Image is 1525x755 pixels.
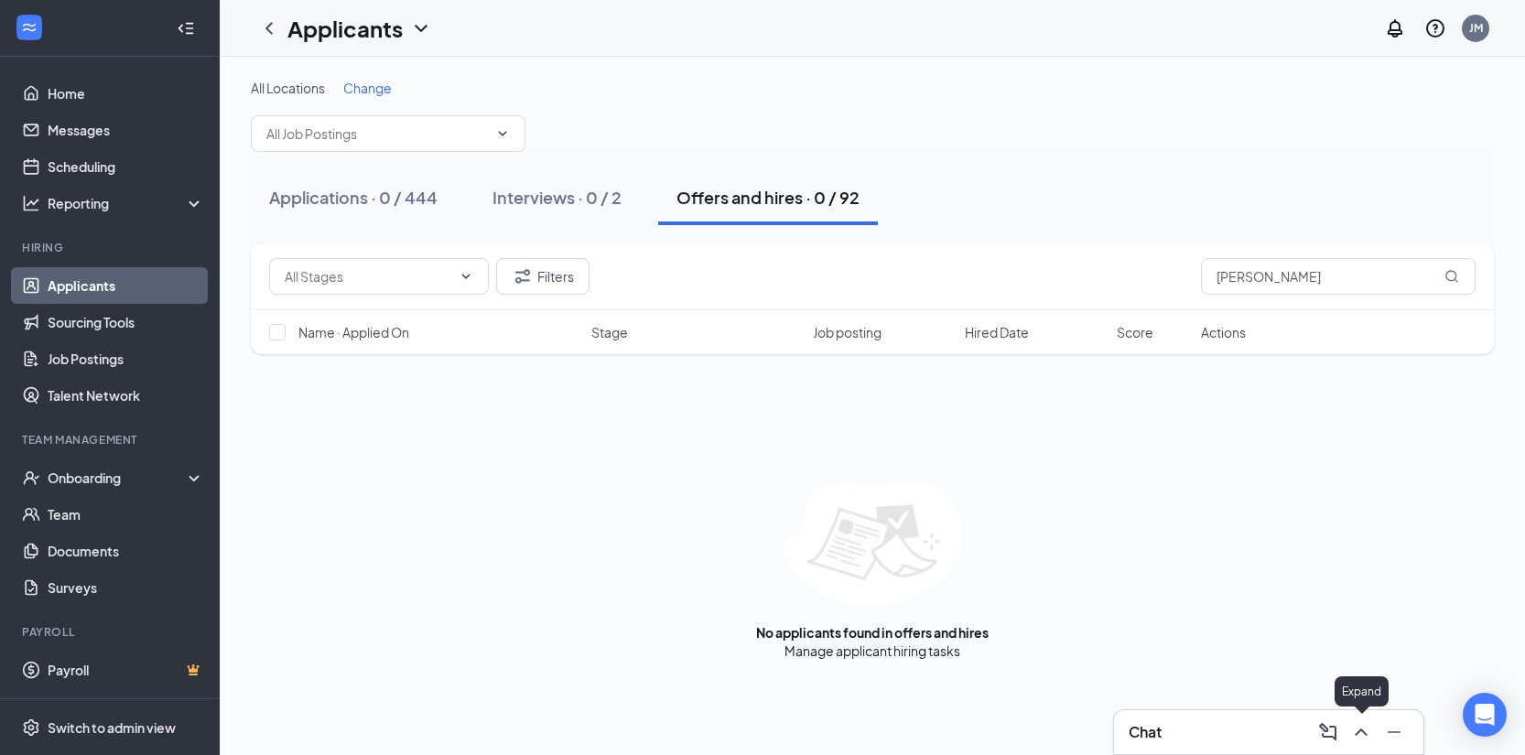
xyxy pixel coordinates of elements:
[177,19,195,38] svg: Collapse
[459,269,473,284] svg: ChevronDown
[1317,721,1339,743] svg: ComposeMessage
[285,266,451,286] input: All Stages
[813,323,881,341] span: Job posting
[1350,721,1372,743] svg: ChevronUp
[269,186,438,209] div: Applications · 0 / 444
[48,718,176,737] div: Switch to admin view
[287,13,403,44] h1: Applicants
[1201,258,1476,295] input: Search in offers and hires
[492,186,622,209] div: Interviews · 0 / 2
[48,267,204,304] a: Applicants
[1383,721,1405,743] svg: Minimize
[1314,717,1343,747] button: ComposeMessage
[496,258,589,295] button: Filter Filters
[258,17,280,39] svg: ChevronLeft
[48,377,204,414] a: Talent Network
[20,18,38,37] svg: WorkstreamLogo
[1469,20,1483,36] div: JM
[512,265,534,287] svg: Filter
[22,469,40,487] svg: UserCheck
[1117,323,1153,341] span: Score
[48,194,205,212] div: Reporting
[784,482,962,605] img: empty-state
[343,80,392,96] span: Change
[591,323,628,341] span: Stage
[298,323,409,341] span: Name · Applied On
[22,240,200,255] div: Hiring
[48,75,204,112] a: Home
[22,194,40,212] svg: Analysis
[1347,717,1376,747] button: ChevronUp
[1384,17,1406,39] svg: Notifications
[756,623,989,642] div: No applicants found in offers and hires
[495,126,510,141] svg: ChevronDown
[1463,693,1507,737] div: Open Intercom Messenger
[48,652,204,688] a: PayrollCrown
[266,124,488,144] input: All Job Postings
[48,112,204,148] a: Messages
[48,304,204,340] a: Sourcing Tools
[1335,676,1389,706] div: Expand
[1379,717,1409,747] button: Minimize
[1444,269,1459,284] svg: MagnifyingGlass
[1424,17,1446,39] svg: QuestionInfo
[676,186,860,209] div: Offers and hires · 0 / 92
[48,533,204,569] a: Documents
[251,80,325,96] span: All Locations
[22,718,40,737] svg: Settings
[22,432,200,448] div: Team Management
[48,340,204,377] a: Job Postings
[784,642,960,660] div: Manage applicant hiring tasks
[1201,323,1246,341] span: Actions
[48,469,189,487] div: Onboarding
[1129,722,1162,742] h3: Chat
[48,569,204,606] a: Surveys
[965,323,1029,341] span: Hired Date
[22,624,200,640] div: Payroll
[48,148,204,185] a: Scheduling
[410,17,432,39] svg: ChevronDown
[48,496,204,533] a: Team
